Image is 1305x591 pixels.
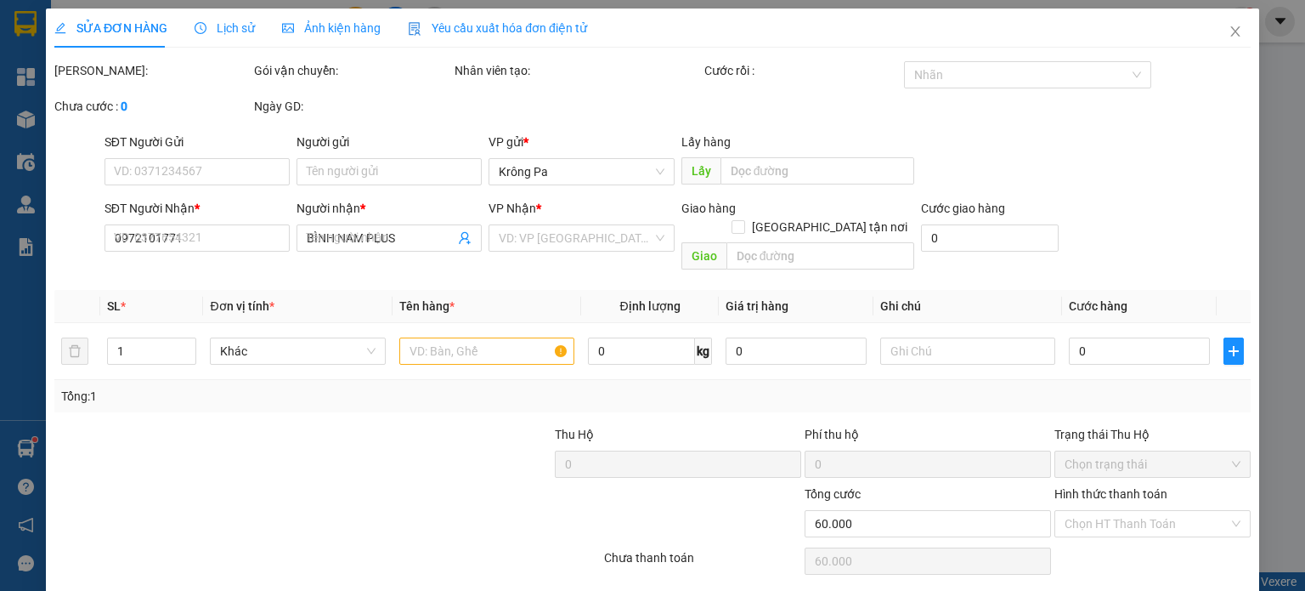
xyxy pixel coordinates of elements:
[210,299,274,313] span: Đơn vị tính
[1069,299,1127,313] span: Cước hàng
[681,157,720,185] span: Lấy
[1229,25,1242,38] span: close
[1212,9,1259,56] button: Close
[1224,344,1243,358] span: plus
[1065,452,1240,477] span: Chọn trạng thái
[54,97,251,116] div: Chưa cước :
[921,224,1059,252] input: Cước giao hàng
[554,428,593,441] span: Thu Hộ
[489,202,536,215] span: VP Nhận
[873,290,1062,323] th: Ghi chú
[458,231,472,245] span: user-add
[408,21,587,35] span: Yêu cầu xuất hóa đơn điện tử
[455,61,701,80] div: Nhân viên tạo:
[1223,338,1244,365] button: plus
[681,202,735,215] span: Giao hàng
[880,338,1055,365] input: Ghi Chú
[695,338,712,365] span: kg
[499,159,664,185] span: Krông Pa
[1054,487,1167,501] label: Hình thức thanh toán
[619,299,680,313] span: Định lượng
[254,97,450,116] div: Ngày GD:
[805,425,1051,451] div: Phí thu hộ
[121,99,127,113] b: 0
[602,548,802,578] div: Chưa thanh toán
[720,157,914,185] input: Dọc đường
[726,242,914,270] input: Dọc đường
[54,21,167,35] span: SỬA ĐƠN HÀNG
[61,387,505,406] div: Tổng: 1
[489,133,674,151] div: VP gửi
[61,338,88,365] button: delete
[195,22,206,34] span: clock-circle
[195,21,255,35] span: Lịch sử
[921,202,1005,215] label: Cước giao hàng
[399,338,574,365] input: VD: Bàn, Ghế
[681,135,730,149] span: Lấy hàng
[726,299,788,313] span: Giá trị hàng
[297,133,482,151] div: Người gửi
[107,299,121,313] span: SL
[745,218,914,236] span: [GEOGRAPHIC_DATA] tận nơi
[408,22,421,36] img: icon
[54,22,66,34] span: edit
[399,299,455,313] span: Tên hàng
[681,242,726,270] span: Giao
[220,338,375,364] span: Khác
[54,61,251,80] div: [PERSON_NAME]:
[105,133,290,151] div: SĐT Người Gửi
[282,22,294,34] span: picture
[704,61,901,80] div: Cước rồi :
[282,21,381,35] span: Ảnh kiện hàng
[254,61,450,80] div: Gói vận chuyển:
[297,199,482,218] div: Người nhận
[105,199,290,218] div: SĐT Người Nhận
[805,487,861,501] span: Tổng cước
[1054,425,1251,444] div: Trạng thái Thu Hộ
